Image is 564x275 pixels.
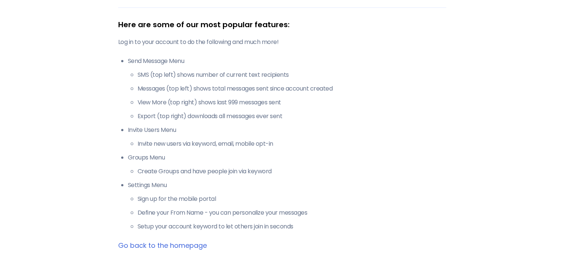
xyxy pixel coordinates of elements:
li: Create Groups and have people join via keyword [138,167,446,176]
li: Invite Users Menu [128,126,446,148]
li: Export (top right) downloads all messages ever sent [138,112,446,121]
li: Sign up for the mobile portal [138,195,446,203]
li: Messages (top left) shows total messages sent since account created [138,84,446,93]
li: Setup your account keyword to let others join in seconds [138,222,446,231]
li: Settings Menu [128,181,446,231]
a: Go back to the homepage [118,241,207,250]
li: Send Message Menu [128,57,446,121]
li: Invite new users via keyword, email, mobile opt-in [138,139,446,148]
li: View More (top right) shows last 999 messages sent [138,98,446,107]
li: Define your From Name - you can personalize your messages [138,208,446,217]
p: Log in to your account to do the following and much more! [118,38,446,47]
li: Groups Menu [128,153,446,176]
li: SMS (top left) shows number of current text recipients [138,70,446,79]
div: Here are some of our most popular features: [118,19,446,30]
